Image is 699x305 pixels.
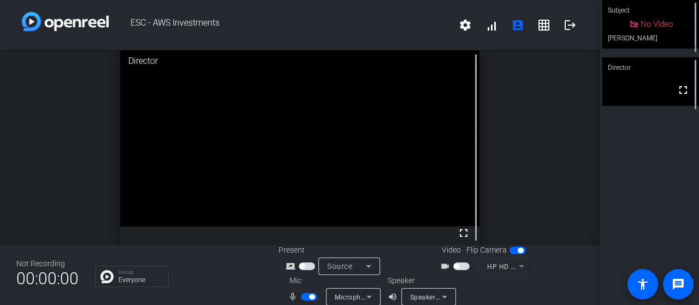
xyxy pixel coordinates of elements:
span: Flip Camera [466,244,507,256]
mat-icon: fullscreen [457,226,470,240]
div: Director [120,46,480,76]
div: Speaker [388,275,453,286]
img: white-gradient.svg [22,12,109,31]
mat-icon: account_box [511,19,524,32]
div: Mic [279,275,388,286]
span: Video [442,244,461,256]
span: 00:00:00 [16,265,79,292]
span: Source [327,262,352,271]
mat-icon: videocam_outline [440,260,453,273]
div: Director [602,57,699,78]
span: No Video [641,19,673,29]
mat-icon: fullscreen [677,83,690,97]
mat-icon: volume_up [388,290,401,303]
mat-icon: mic_none [288,290,301,303]
p: Everyone [119,277,163,283]
div: Not Recording [16,258,79,270]
span: Speakers (Realtek(R) Audio) [410,292,499,301]
span: Microphone Array (Intel® Smart Sound Technology (Intel® SST)) [335,292,540,301]
mat-icon: logout [564,19,577,32]
span: ESC - AWS Investments [109,12,452,38]
div: Present [279,244,388,256]
button: signal_cellular_alt [478,12,505,38]
mat-icon: grid_on [537,19,550,32]
mat-icon: screen_share_outline [286,260,299,273]
mat-icon: accessibility [636,278,649,291]
p: Group [119,270,163,275]
mat-icon: settings [459,19,472,32]
mat-icon: message [672,278,685,291]
img: Chat Icon [100,270,114,283]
